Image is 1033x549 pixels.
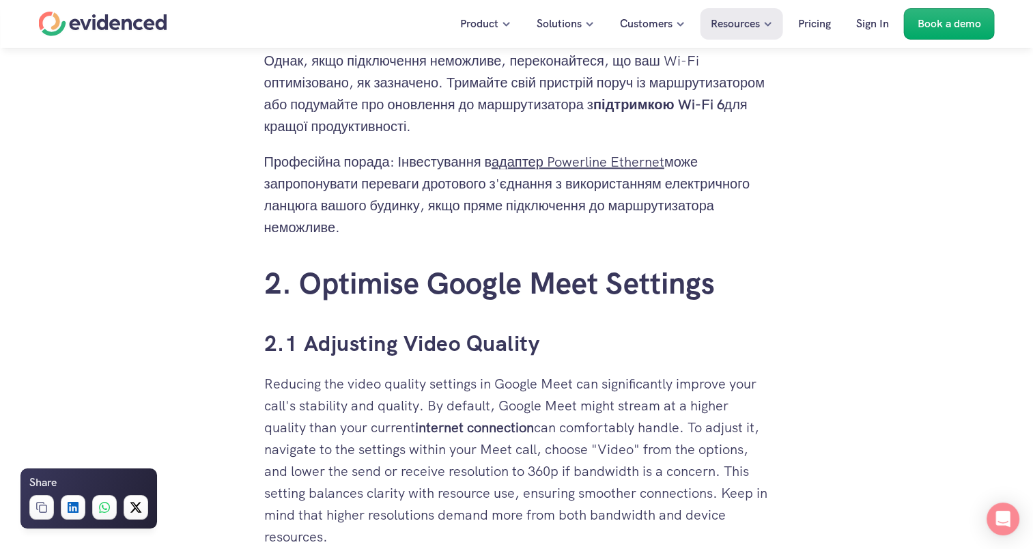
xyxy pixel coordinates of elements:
p: Customers [620,15,673,33]
h6: Share [29,474,57,492]
font: Професійна порада: Інвестування в може запропонувати переваги дротового з'єднання з використанням... [264,153,753,236]
p: Solutions [537,15,582,33]
div: Open Intercom Messenger [987,503,1019,535]
a: Sign In [846,8,899,40]
a: Pricing [788,8,841,40]
a: Book a demo [904,8,995,40]
p: Pricing [798,15,831,33]
a: 2.1 Adjusting Video Quality [264,329,540,358]
p: Product [460,15,498,33]
a: 2. Optimise Google Meet Settings [264,264,715,302]
p: Sign In [856,15,889,33]
p: Reducing the video quality settings in Google Meet can significantly improve your call's stabilit... [264,373,769,548]
strong: підтримкою Wi-Fi 6 [593,96,724,113]
a: Home [39,12,167,36]
strong: internet connection [415,419,534,436]
p: Book a demo [918,15,981,33]
a: адаптер Powerline Ethernet [492,153,664,171]
p: Resources [711,15,760,33]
